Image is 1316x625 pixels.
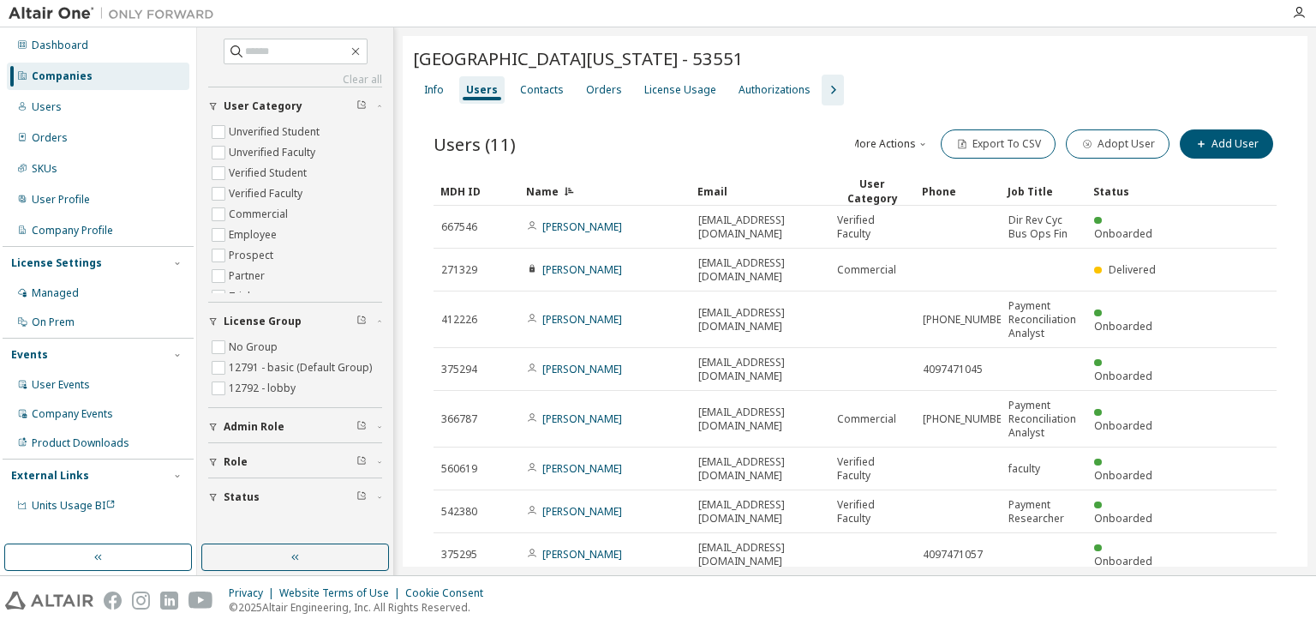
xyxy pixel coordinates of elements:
label: Verified Student [229,163,310,183]
span: Clear filter [356,99,367,113]
button: User Category [208,87,382,125]
div: Email [697,177,822,205]
div: Contacts [520,83,564,97]
span: Onboarded [1094,511,1152,526]
button: Role [208,443,382,481]
button: Add User [1180,129,1273,159]
span: Delivered [1109,262,1156,277]
a: [PERSON_NAME] [542,262,622,277]
div: Company Events [32,407,113,421]
div: Users [32,100,62,114]
img: Altair One [9,5,223,22]
span: 375295 [441,548,477,562]
span: [EMAIL_ADDRESS][DOMAIN_NAME] [698,213,822,241]
div: Company Profile [32,224,113,237]
span: Clear filter [356,490,367,504]
img: altair_logo.svg [5,592,93,610]
div: External Links [11,469,89,483]
a: [PERSON_NAME] [542,312,622,327]
span: [EMAIL_ADDRESS][DOMAIN_NAME] [698,256,822,284]
button: More Actions [848,129,930,159]
label: Prospect [229,245,277,266]
span: 4097471057 [923,548,983,562]
span: Commercial [837,263,896,277]
span: Onboarded [1094,468,1152,483]
div: On Prem [32,316,75,329]
p: © 2025 Altair Engineering, Inc. All Rights Reserved. [229,600,493,615]
span: 375294 [441,363,477,376]
span: 542380 [441,505,477,519]
div: License Settings [11,256,102,270]
span: Status [224,490,260,504]
span: [EMAIL_ADDRESS][DOMAIN_NAME] [698,356,822,383]
span: Admin Role [224,420,284,434]
span: Payment Reconciliation Analyst [1008,299,1079,340]
span: 271329 [441,263,477,277]
a: [PERSON_NAME] [542,547,622,562]
div: Info [424,83,444,97]
button: Admin Role [208,408,382,446]
span: Units Usage BI [32,498,116,513]
label: No Group [229,337,281,358]
span: License Group [224,315,302,328]
div: Authorizations [739,83,811,97]
div: Website Terms of Use [279,586,405,600]
button: Export To CSV [941,129,1056,159]
span: 560619 [441,462,477,476]
button: License Group [208,303,382,340]
span: [EMAIL_ADDRESS][DOMAIN_NAME] [698,541,822,568]
span: 667546 [441,220,477,234]
div: Managed [32,286,79,300]
label: Verified Faculty [229,183,306,204]
div: Users [466,83,498,97]
span: [PHONE_NUMBER] [923,412,1011,426]
div: User Events [32,378,90,392]
a: [PERSON_NAME] [542,219,622,234]
div: Product Downloads [32,436,129,450]
span: Clear filter [356,455,367,469]
a: [PERSON_NAME] [542,504,622,519]
span: Dir Rev Cyc Bus Ops Fin [1008,213,1079,241]
div: Orders [32,131,68,145]
a: Clear all [208,73,382,87]
span: 412226 [441,313,477,327]
span: Onboarded [1094,554,1152,568]
div: Status [1093,177,1165,205]
div: User Profile [32,193,90,207]
label: 12792 - lobby [229,378,299,399]
div: Orders [586,83,622,97]
div: Job Title [1008,177,1080,205]
div: Companies [32,69,93,83]
img: linkedin.svg [160,592,178,610]
label: Unverified Student [229,122,323,142]
label: Commercial [229,204,291,225]
div: Cookie Consent [405,586,493,600]
span: Clear filter [356,420,367,434]
span: [GEOGRAPHIC_DATA][US_STATE] - 53551 [413,46,744,70]
span: Users (11) [434,132,516,156]
label: Trial [229,286,254,307]
span: Payment Researcher [1008,498,1079,526]
span: [EMAIL_ADDRESS][DOMAIN_NAME] [698,455,822,483]
label: 12791 - basic (Default Group) [229,358,375,378]
span: Onboarded [1094,319,1152,334]
span: faculty [1008,462,1040,476]
span: [PHONE_NUMBER] [923,313,1011,327]
span: Onboarded [1094,226,1152,241]
span: 366787 [441,412,477,426]
div: SKUs [32,162,57,176]
span: Role [224,455,248,469]
img: instagram.svg [132,592,150,610]
img: facebook.svg [104,592,122,610]
div: MDH ID [440,177,512,205]
div: Dashboard [32,39,88,52]
button: Adopt User [1066,129,1169,159]
span: Clear filter [356,315,367,328]
span: Payment Reconciliation Analyst [1008,399,1079,440]
span: 4097471045 [923,363,983,376]
span: Onboarded [1094,369,1152,383]
span: User Category [224,99,302,113]
span: Verified Faculty [837,213,907,241]
label: Partner [229,266,268,286]
div: Privacy [229,586,279,600]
